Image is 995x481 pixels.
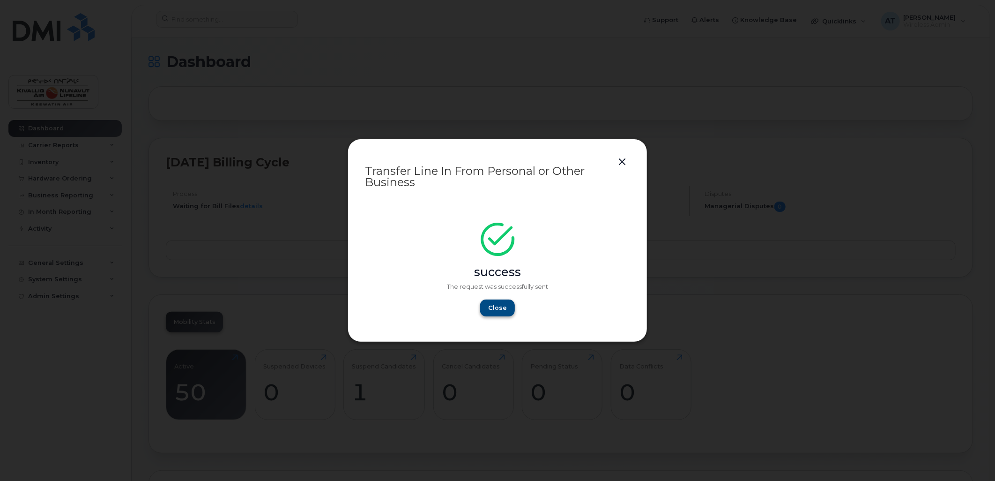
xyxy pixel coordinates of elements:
iframe: Messenger Launcher [954,440,988,474]
div: Transfer Line In From Personal or Other Business [365,165,630,188]
span: Close [488,303,507,312]
button: Close [480,300,515,316]
div: success [365,264,630,281]
p: The request was successfully sent [365,282,630,291]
